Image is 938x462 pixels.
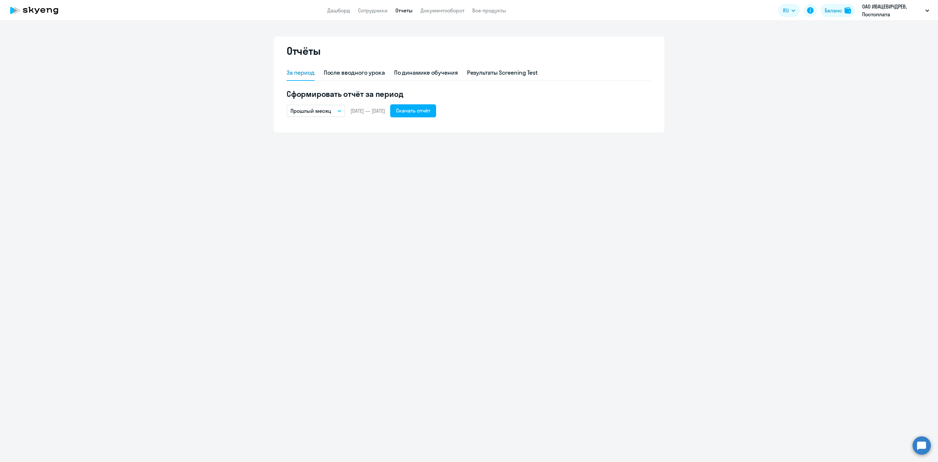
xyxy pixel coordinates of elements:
[287,68,315,77] div: За период
[390,104,436,117] button: Скачать отчёт
[350,107,385,114] span: [DATE] — [DATE]
[287,105,345,117] button: Прошлый месяц
[467,68,538,77] div: Результаты Screening Test
[287,89,651,99] h5: Сформировать отчёт за период
[394,68,458,77] div: По динамике обучения
[859,3,932,18] button: ОАО ИВАЦЕВИЧДРЕВ, Постоплата
[778,4,800,17] button: RU
[862,3,923,18] p: ОАО ИВАЦЕВИЧДРЕВ, Постоплата
[396,107,430,114] div: Скачать отчёт
[327,7,350,14] a: Дашборд
[472,7,506,14] a: Все продукты
[783,7,789,14] span: RU
[291,107,331,115] p: Прошлый месяц
[324,68,385,77] div: После вводного урока
[825,7,842,14] div: Баланс
[420,7,464,14] a: Документооборот
[821,4,855,17] button: Балансbalance
[395,7,413,14] a: Отчеты
[358,7,388,14] a: Сотрудники
[845,7,851,14] img: balance
[287,44,320,57] h2: Отчёты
